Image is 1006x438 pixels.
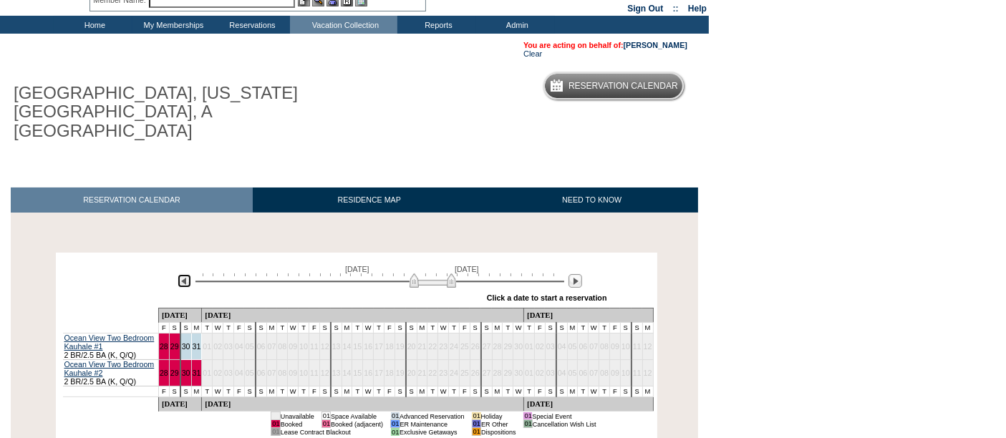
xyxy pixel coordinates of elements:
td: 15 [352,334,363,360]
td: S [632,323,642,334]
a: 29 [170,369,179,377]
td: W [438,323,449,334]
td: W [288,323,299,334]
td: S [406,386,417,397]
td: 04 [233,360,244,386]
td: 27 [481,334,492,360]
td: 01 [202,360,213,386]
td: 25 [460,360,470,386]
td: 06 [578,360,589,386]
td: ER Maintenance [400,420,465,428]
td: 11 [632,360,642,386]
td: T [374,386,384,397]
td: M [492,323,503,334]
td: 01 [391,420,400,428]
td: S [244,323,255,334]
td: T [503,323,513,334]
td: 01 [472,420,480,428]
td: S [169,386,180,397]
td: T [449,386,460,397]
td: T [352,386,363,397]
span: You are acting on behalf of: [523,41,687,49]
td: 07 [589,360,599,386]
td: 05 [244,334,255,360]
td: T [578,386,589,397]
td: 06 [578,334,589,360]
td: 02 [535,334,546,360]
td: 24 [449,360,460,386]
td: 10 [299,334,309,360]
td: T [374,323,384,334]
td: 09 [610,334,621,360]
td: 03 [223,334,234,360]
td: Special Event [532,412,596,420]
td: S [620,323,631,334]
td: S [319,323,330,334]
td: 01 [202,334,213,360]
td: F [535,323,546,334]
td: M [266,323,277,334]
td: 01 [391,412,400,420]
h5: Reservation Calendar [569,82,678,91]
a: Ocean View Two Bedroom Kauhale #1 [64,334,155,351]
td: Holiday [481,412,516,420]
td: [DATE] [202,397,524,412]
td: 03 [545,360,556,386]
td: M [417,386,427,397]
td: Booked (adjacent) [331,420,384,428]
td: Space Available [331,412,384,420]
td: Reservations [211,16,290,34]
td: 08 [599,360,610,386]
a: Clear [523,49,542,58]
td: W [589,386,599,397]
td: 01 [524,334,535,360]
td: 29 [503,360,513,386]
td: 01 [524,360,535,386]
td: 07 [266,360,277,386]
td: 26 [470,360,480,386]
td: T [578,323,589,334]
td: F [384,386,395,397]
img: Next [569,274,582,288]
td: 03 [545,334,556,360]
td: 26 [470,334,480,360]
td: 08 [277,360,288,386]
td: 06 [256,334,266,360]
td: S [169,323,180,334]
td: F [309,323,320,334]
td: S [406,323,417,334]
td: T [299,386,309,397]
td: 01 [523,420,532,428]
td: T [599,323,610,334]
td: 01 [271,412,280,420]
td: M [567,386,578,397]
td: 04 [556,360,567,386]
td: 11 [309,360,320,386]
td: M [342,323,352,334]
td: 01 [391,428,400,436]
span: [DATE] [455,265,479,273]
a: [PERSON_NAME] [624,41,687,49]
td: 01 [472,428,480,436]
td: 16 [363,334,374,360]
td: S [481,386,492,397]
td: 08 [277,334,288,360]
td: S [395,386,405,397]
h1: [GEOGRAPHIC_DATA], [US_STATE][GEOGRAPHIC_DATA], A [GEOGRAPHIC_DATA] [11,81,332,143]
td: 22 [427,334,438,360]
td: 29 [503,334,513,360]
td: S [180,386,191,397]
td: T [503,386,513,397]
td: 18 [384,360,395,386]
td: 02 [535,360,546,386]
td: F [233,323,244,334]
div: Click a date to start a reservation [487,293,607,302]
td: Advanced Reservation [400,412,465,420]
td: T [277,386,288,397]
td: 12 [319,334,330,360]
td: M [492,386,503,397]
td: S [244,386,255,397]
td: T [449,323,460,334]
td: 01 [321,420,330,428]
td: T [599,386,610,397]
